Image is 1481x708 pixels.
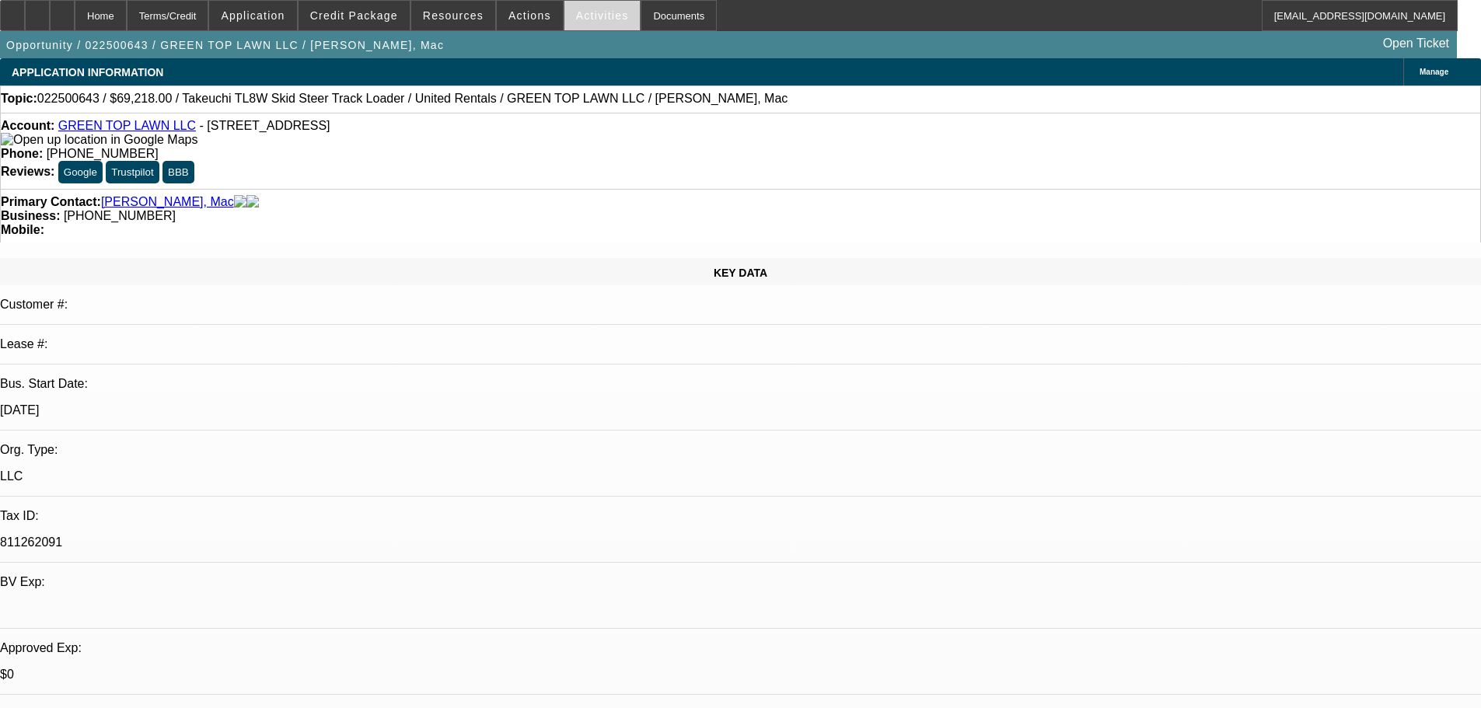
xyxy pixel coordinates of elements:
button: Application [209,1,296,30]
a: Open Ticket [1377,30,1455,57]
strong: Primary Contact: [1,195,101,209]
button: Activities [564,1,641,30]
button: Credit Package [299,1,410,30]
strong: Account: [1,119,54,132]
strong: Topic: [1,92,37,106]
a: [PERSON_NAME], Mac [101,195,234,209]
strong: Phone: [1,147,43,160]
a: GREEN TOP LAWN LLC [58,119,196,132]
button: Actions [497,1,563,30]
span: Actions [508,9,551,22]
button: Trustpilot [106,161,159,183]
span: [PHONE_NUMBER] [64,209,176,222]
span: APPLICATION INFORMATION [12,66,163,78]
span: - [STREET_ADDRESS] [199,119,330,132]
span: [PHONE_NUMBER] [47,147,159,160]
span: Credit Package [310,9,398,22]
span: Opportunity / 022500643 / GREEN TOP LAWN LLC / [PERSON_NAME], Mac [6,39,444,51]
strong: Mobile: [1,223,44,236]
span: Activities [576,9,629,22]
span: Manage [1420,68,1448,76]
span: 022500643 / $69,218.00 / Takeuchi TL8W Skid Steer Track Loader / United Rentals / GREEN TOP LAWN ... [37,92,788,106]
button: Resources [411,1,495,30]
img: facebook-icon.png [234,195,246,209]
span: KEY DATA [714,267,767,279]
span: Application [221,9,285,22]
strong: Business: [1,209,60,222]
span: Resources [423,9,484,22]
img: linkedin-icon.png [246,195,259,209]
button: Google [58,161,103,183]
img: Open up location in Google Maps [1,133,197,147]
strong: Reviews: [1,165,54,178]
a: View Google Maps [1,133,197,146]
button: BBB [162,161,194,183]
